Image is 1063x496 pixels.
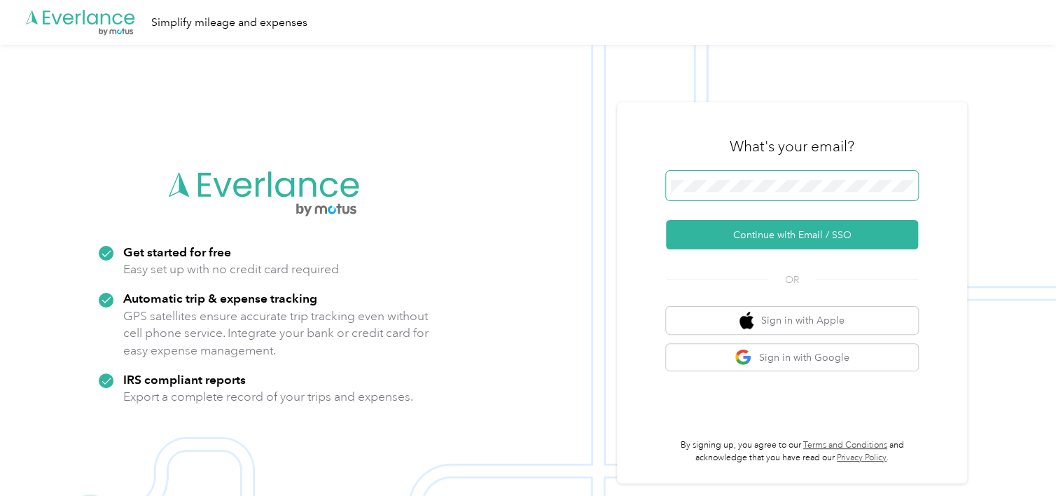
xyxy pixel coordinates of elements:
[837,453,887,463] a: Privacy Policy
[123,372,246,387] strong: IRS compliant reports
[666,439,918,464] p: By signing up, you agree to our and acknowledge that you have read our .
[123,291,317,305] strong: Automatic trip & expense tracking
[123,308,429,359] p: GPS satellites ensure accurate trip tracking even without cell phone service. Integrate your bank...
[767,273,817,287] span: OR
[123,388,413,406] p: Export a complete record of your trips and expenses.
[730,137,854,156] h3: What's your email?
[803,440,887,450] a: Terms and Conditions
[666,220,918,249] button: Continue with Email / SSO
[666,344,918,371] button: google logoSign in with Google
[123,244,231,259] strong: Get started for free
[739,312,753,329] img: apple logo
[151,14,307,32] div: Simplify mileage and expenses
[123,261,339,278] p: Easy set up with no credit card required
[735,349,752,366] img: google logo
[666,307,918,334] button: apple logoSign in with Apple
